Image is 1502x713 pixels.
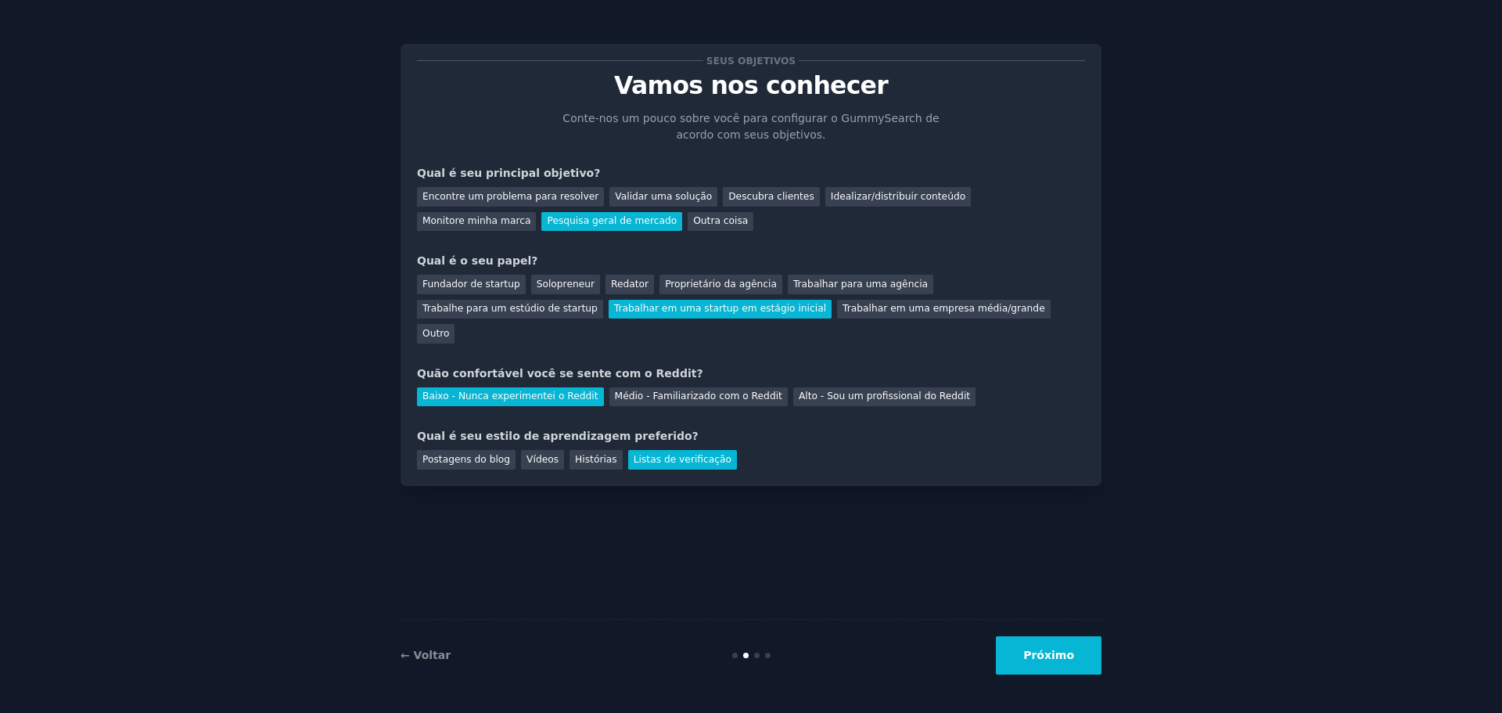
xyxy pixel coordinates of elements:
[537,279,595,290] font: Solopreneur
[665,279,777,290] font: Proprietário da agência
[422,328,449,339] font: Outro
[831,191,965,202] font: Idealizar/distribuir conteúdo
[401,649,451,661] a: ← Voltar
[614,71,888,99] font: Vamos nos conhecer
[728,191,814,202] font: Descubra clientes
[614,303,826,314] font: Trabalhar em uma startup em estágio inicial
[706,56,796,67] font: Seus objetivos
[417,254,537,267] font: Qual é o seu papel?
[562,112,939,141] font: Conte-nos um pouco sobre você para configurar o GummySearch de acordo com seus objetivos.
[1023,649,1074,661] font: Próximo
[575,454,617,465] font: Histórias
[422,454,510,465] font: Postagens do blog
[843,303,1045,314] font: Trabalhar em uma empresa média/grande
[547,215,677,226] font: Pesquisa geral de mercado
[526,454,559,465] font: Vídeos
[422,279,520,290] font: Fundador de startup
[793,279,928,290] font: Trabalhar para uma agência
[615,391,782,402] font: Médio - Familiarizado com o Reddit
[422,215,530,226] font: Monitore minha marca
[996,636,1101,675] button: Próximo
[417,430,699,442] font: Qual é seu estilo de aprendizagem preferido?
[799,391,970,402] font: Alto - Sou um profissional do Reddit
[615,191,712,202] font: Validar uma solução
[634,454,731,465] font: Listas de verificação
[693,215,748,226] font: Outra coisa
[422,391,598,402] font: Baixo - Nunca experimentei o Reddit
[417,167,600,179] font: Qual é seu principal objetivo?
[422,303,598,314] font: Trabalhe para um estúdio de startup
[417,367,703,380] font: Quão confortável você se sente com o Reddit?
[611,279,649,290] font: Redator
[422,191,598,202] font: Encontre um problema para resolver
